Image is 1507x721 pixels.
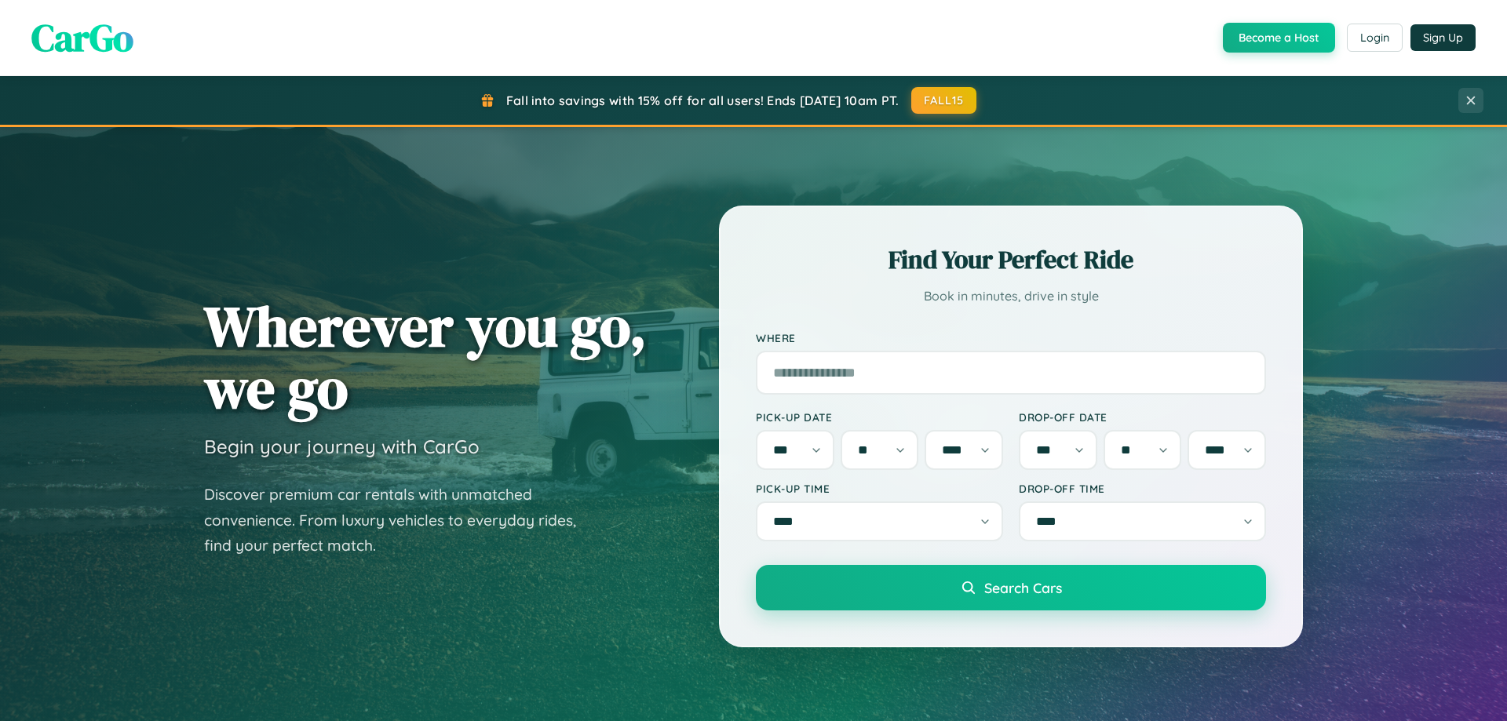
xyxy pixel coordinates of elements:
span: Fall into savings with 15% off for all users! Ends [DATE] 10am PT. [506,93,899,108]
h1: Wherever you go, we go [204,295,647,419]
span: Search Cars [984,579,1062,596]
button: FALL15 [911,87,977,114]
button: Search Cars [756,565,1266,610]
h2: Find Your Perfect Ride [756,242,1266,277]
label: Pick-up Time [756,482,1003,495]
button: Login [1347,24,1403,52]
p: Book in minutes, drive in style [756,285,1266,308]
button: Become a Host [1223,23,1335,53]
h3: Begin your journey with CarGo [204,435,480,458]
p: Discover premium car rentals with unmatched convenience. From luxury vehicles to everyday rides, ... [204,482,597,559]
label: Pick-up Date [756,410,1003,424]
label: Drop-off Date [1019,410,1266,424]
button: Sign Up [1410,24,1476,51]
span: CarGo [31,12,133,64]
label: Drop-off Time [1019,482,1266,495]
label: Where [756,331,1266,344]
